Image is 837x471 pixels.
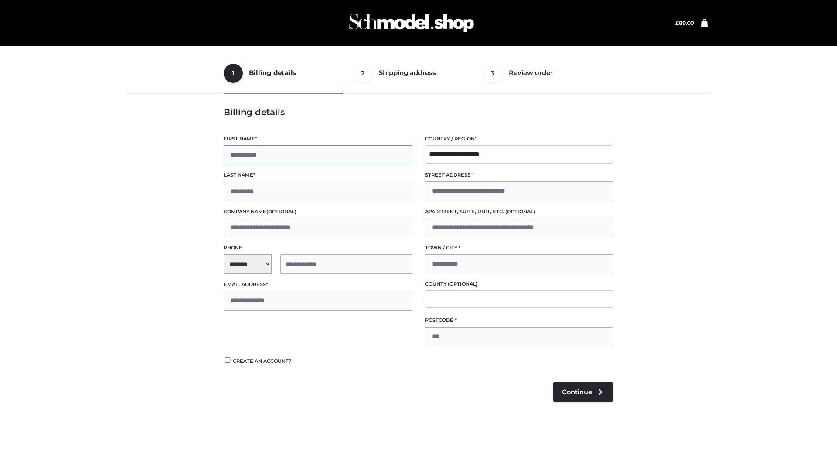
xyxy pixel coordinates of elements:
label: First name [224,135,412,143]
label: Email address [224,280,412,289]
label: Postcode [425,316,613,324]
h3: Billing details [224,107,613,117]
span: (optional) [448,281,478,287]
input: Create an account? [224,357,231,363]
img: Schmodel Admin 964 [346,6,477,40]
span: Create an account? [233,358,292,364]
span: (optional) [505,208,535,215]
label: Phone [224,244,412,252]
label: Town / City [425,244,613,252]
a: £89.00 [675,20,694,26]
label: Last name [224,171,412,179]
label: Country / Region [425,135,613,143]
label: County [425,280,613,288]
span: Continue [562,388,592,396]
label: Apartment, suite, unit, etc. [425,208,613,216]
bdi: 89.00 [675,20,694,26]
label: Company name [224,208,412,216]
span: £ [675,20,679,26]
span: (optional) [266,208,296,215]
a: Continue [553,382,613,402]
label: Street address [425,171,613,179]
